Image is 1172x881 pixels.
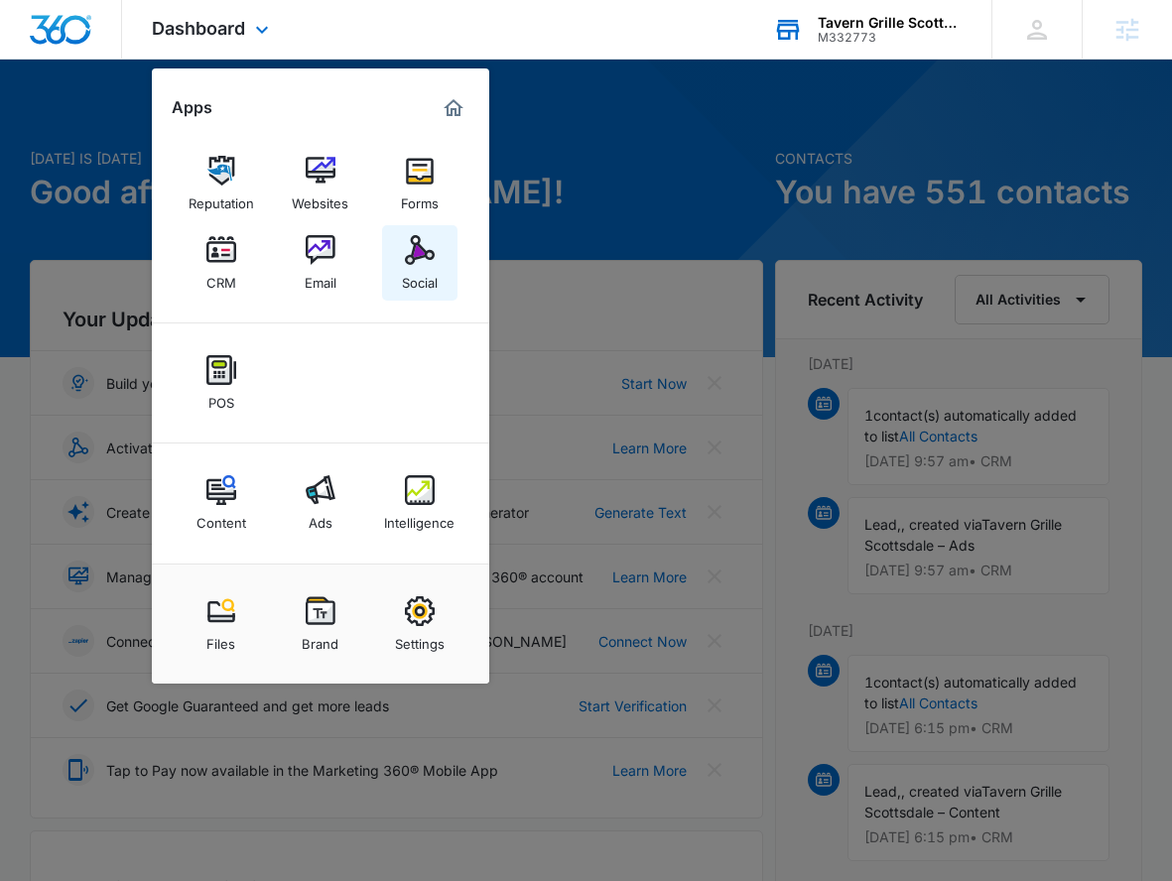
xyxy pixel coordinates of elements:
a: Forms [382,146,457,221]
a: Social [382,225,457,301]
a: Files [184,586,259,662]
div: Content [196,505,246,531]
a: Websites [283,146,358,221]
a: Brand [283,586,358,662]
div: Forms [401,186,439,211]
div: account id [818,31,963,45]
div: Settings [395,626,445,652]
div: Reputation [189,186,254,211]
div: Files [206,626,235,652]
a: Marketing 360® Dashboard [438,92,469,124]
div: CRM [206,265,236,291]
div: account name [818,15,963,31]
a: Settings [382,586,457,662]
div: POS [208,385,234,411]
a: CRM [184,225,259,301]
div: Social [402,265,438,291]
div: Brand [302,626,338,652]
div: Intelligence [384,505,455,531]
a: Ads [283,465,358,541]
a: Content [184,465,259,541]
h2: Apps [172,98,212,117]
span: Dashboard [152,18,245,39]
div: Websites [292,186,348,211]
a: POS [184,345,259,421]
a: Reputation [184,146,259,221]
div: Email [305,265,336,291]
a: Email [283,225,358,301]
a: Intelligence [382,465,457,541]
div: Ads [309,505,332,531]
